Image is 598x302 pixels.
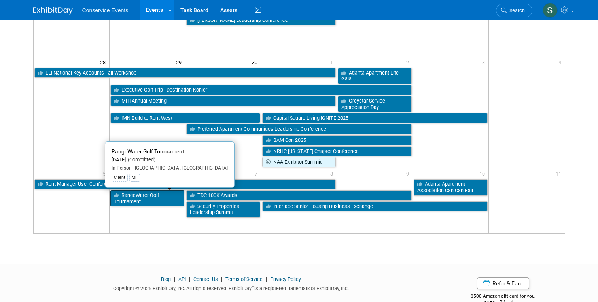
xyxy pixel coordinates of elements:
span: 2 [405,57,413,67]
div: MF [129,174,140,181]
span: 28 [99,57,109,67]
img: ExhibitDay [33,7,73,15]
a: NAA Exhibitor Summit [262,157,336,167]
img: Savannah Doctor [543,3,558,18]
a: BAM Con 2025 [262,135,412,145]
span: RangeWater Golf Tournament [112,148,184,155]
span: 11 [555,168,565,178]
span: (Committed) [126,157,155,162]
span: | [219,276,224,282]
a: Interface Senior Housing Business Exchange [262,201,488,212]
sup: ® [252,285,254,289]
a: Rent Manager User Conference [34,179,336,189]
a: EEI National Key Accounts Fall Workshop [34,68,336,78]
span: 9 [405,168,413,178]
span: 5 [102,168,109,178]
a: Preferred Apartment Communities Leadership Conference [186,124,412,134]
span: 4 [558,57,565,67]
span: 8 [329,168,337,178]
span: 29 [175,57,185,67]
a: Executive Golf Trip - Destination Kohler [110,85,412,95]
a: Atlanta Apartment Association Can Can Ball [414,179,488,195]
a: TDC 100K Awards [186,190,412,201]
a: NRHC [US_STATE] Chapter Conference [262,146,412,157]
span: In-Person [112,165,132,171]
div: Copyright © 2025 ExhibitDay, Inc. All rights reserved. ExhibitDay is a registered trademark of Ex... [33,283,429,292]
a: Security Properties Leadership Summit [186,201,260,218]
a: Terms of Service [225,276,263,282]
span: 10 [479,168,488,178]
a: Privacy Policy [270,276,301,282]
a: Refer & Earn [477,277,529,289]
span: | [172,276,177,282]
a: Greystar Service Appreciation Day [338,96,412,112]
span: 7 [254,168,261,178]
span: 1 [329,57,337,67]
a: API [178,276,186,282]
span: [GEOGRAPHIC_DATA], [GEOGRAPHIC_DATA] [132,165,228,171]
span: | [264,276,269,282]
span: 3 [481,57,488,67]
a: Blog [161,276,171,282]
div: Client [112,174,128,181]
a: MHI Annual Meeting [110,96,336,106]
a: RangeWater Golf Tournament [110,190,184,206]
a: Capital Square Living IGNITE 2025 [262,113,488,123]
span: Search [507,8,525,13]
a: [PERSON_NAME] Leadership Conference [186,15,336,25]
span: 30 [251,57,261,67]
span: Conservice Events [82,7,129,13]
a: IMN Build to Rent West [110,113,260,123]
div: [DATE] [112,157,228,163]
a: Atlanta Apartment Life Gala [338,68,412,84]
a: Contact Us [193,276,218,282]
span: | [187,276,192,282]
a: Search [496,4,532,17]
